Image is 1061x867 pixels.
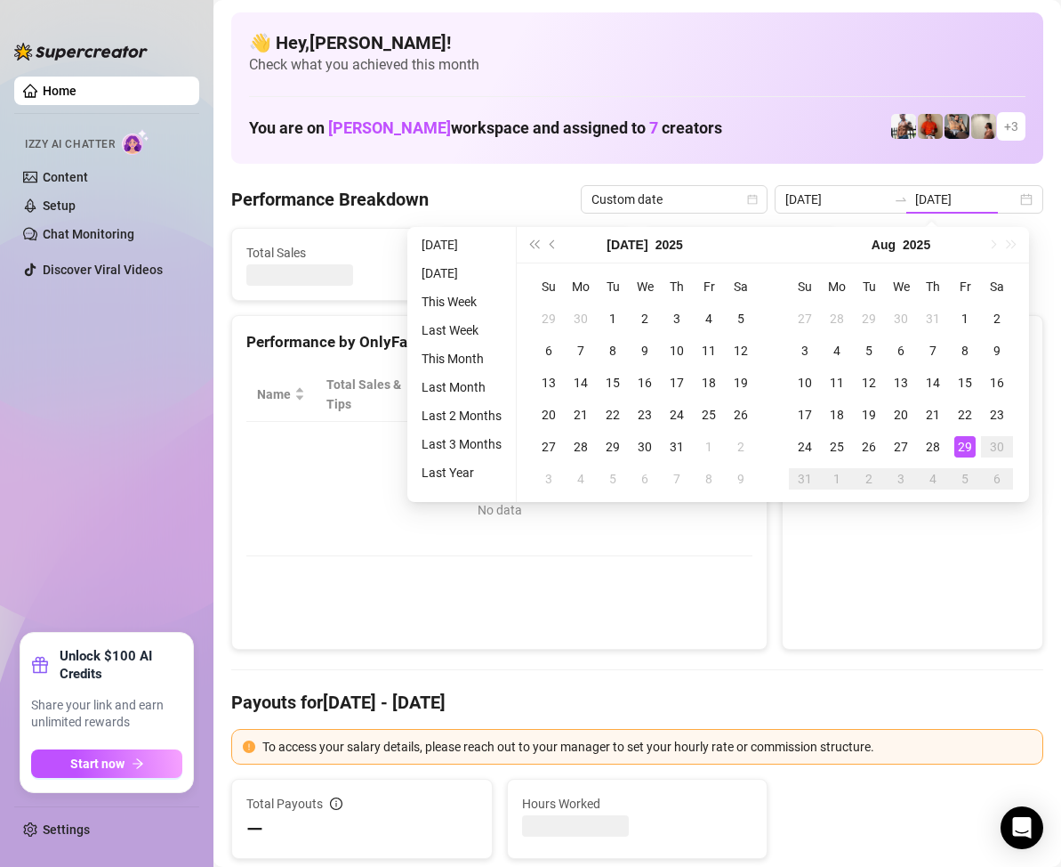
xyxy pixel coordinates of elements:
span: calendar [747,194,758,205]
h4: Performance Breakdown [231,187,429,212]
img: logo-BBDzfeDw.svg [14,43,148,61]
span: Total Sales [246,243,408,263]
button: Start nowarrow-right [31,750,182,778]
span: info-circle [330,798,342,810]
div: To access your salary details, please reach out to your manager to set your hourly rate or commis... [262,737,1032,757]
th: Sales / Hour [543,368,634,422]
span: + 3 [1004,117,1018,136]
img: AI Chatter [122,129,149,155]
span: Active Chats [453,243,615,263]
span: Start now [70,757,125,771]
input: End date [915,190,1017,209]
a: Home [43,84,76,98]
a: Chat Monitoring [43,227,134,241]
span: swap-right [894,192,908,207]
span: 7 [649,118,658,137]
span: arrow-right [132,758,144,770]
span: — [246,815,263,844]
a: Discover Viral Videos [43,263,163,277]
a: Setup [43,199,76,213]
span: [PERSON_NAME] [328,118,451,137]
h4: Payouts for [DATE] - [DATE] [231,690,1043,715]
div: Performance by OnlyFans Creator [246,330,752,354]
span: Sales / Hour [554,375,609,414]
span: Custom date [591,186,757,213]
span: Check what you achieved this month [249,55,1025,75]
th: Chat Conversion [635,368,753,422]
span: Messages Sent [660,243,822,263]
span: Total Sales & Tips [326,375,403,414]
th: Name [246,368,316,422]
span: to [894,192,908,207]
span: exclamation-circle [243,741,255,753]
input: Start date [785,190,887,209]
img: Ralphy [971,114,996,139]
th: Total Sales & Tips [316,368,428,422]
div: Sales by OnlyFans Creator [797,330,1028,354]
span: Hours Worked [522,794,753,814]
a: Settings [43,822,90,837]
span: Name [257,385,291,404]
a: Content [43,170,88,184]
span: Total Payouts [246,794,323,814]
img: JUSTIN [891,114,916,139]
h1: You are on workspace and assigned to creators [249,118,722,138]
span: gift [31,656,49,674]
img: Justin [918,114,943,139]
span: Chat Conversion [646,375,728,414]
h4: 👋 Hey, [PERSON_NAME] ! [249,30,1025,55]
div: Open Intercom Messenger [1001,806,1043,849]
span: Izzy AI Chatter [25,136,115,153]
strong: Unlock $100 AI Credits [60,647,182,683]
img: George [944,114,969,139]
span: Share your link and earn unlimited rewards [31,697,182,732]
div: No data [264,500,735,520]
div: Est. Hours Worked [438,375,519,414]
